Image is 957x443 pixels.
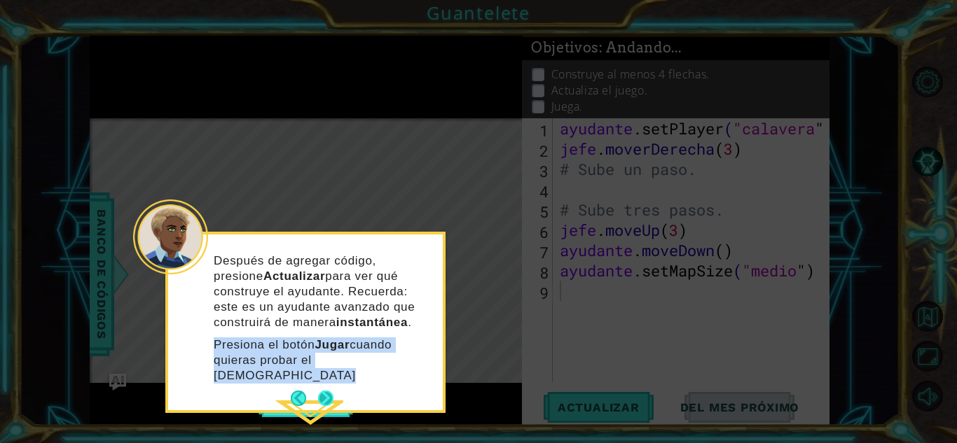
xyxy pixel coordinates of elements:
[315,338,350,351] strong: Jugar
[408,316,411,329] font: .
[214,338,315,351] font: Presiona el botón
[291,391,318,406] button: Atrás
[214,254,376,283] font: Después de agregar código, presione
[214,269,415,329] font: para ver qué construye el ayudante. Recuerda: este es un ayudante avanzado que construirá de manera
[263,269,325,283] font: Actualizar
[214,337,433,384] p: cuando quieras probar el [DEMOGRAPHIC_DATA]
[336,316,408,329] font: instantánea
[318,391,333,406] button: Próximo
